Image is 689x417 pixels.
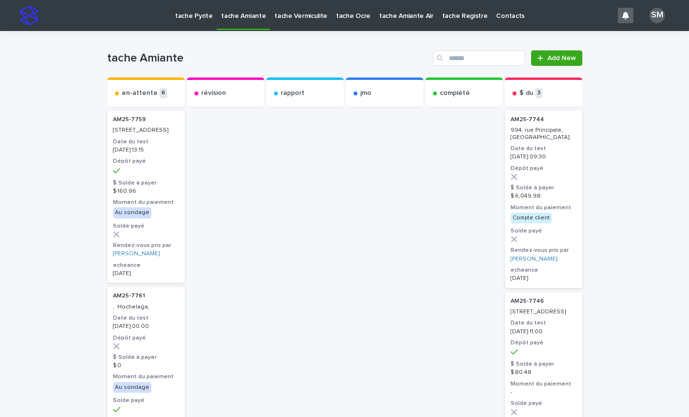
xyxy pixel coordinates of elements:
a: [PERSON_NAME] [113,250,160,257]
p: $ 80.48 [511,369,577,376]
div: Compte client [511,213,552,223]
p: jmo [360,89,371,97]
h3: Date du test [511,319,577,327]
h3: Dépôt payé [113,157,179,165]
h3: $ Solde à payer [511,360,577,368]
p: [DATE] 09:30 [511,154,577,160]
p: [DATE] [511,275,577,282]
div: SM [649,8,665,23]
h3: echeance [511,266,577,274]
p: 3 [535,88,543,98]
h3: Moment du paiement [113,199,179,206]
a: [PERSON_NAME] [511,256,557,263]
p: [DATE] 00:00 [113,323,179,330]
p: rapport [281,89,304,97]
h3: Solde payé [113,222,179,230]
input: Search [433,50,525,66]
p: - [511,389,577,396]
a: AM25-7744 994, rue Principale, [GEOGRAPHIC_DATA]Date du test[DATE] 09:30Dépôt payé$ Solde à payer... [505,110,582,288]
h3: $ Solde à payer [113,179,179,187]
h3: Date du test [113,314,179,322]
p: 994, rue Principale, [GEOGRAPHIC_DATA] [511,127,577,141]
h3: $ Solde à payer [113,354,179,361]
h3: Dépôt payé [113,334,179,342]
h3: Solde payé [113,397,179,404]
img: stacker-logo-s-only.png [19,6,39,25]
p: [DATE] 11:00 [511,328,577,335]
a: Add New [531,50,582,66]
h3: Rendez-vous pris par [511,247,577,254]
p: AM25-7744 [511,116,577,123]
p: [DATE] [113,270,179,277]
p: complété [440,89,470,97]
p: , Hochelaga, [113,304,179,310]
p: AM25-7746 [511,298,577,305]
h3: Moment du paiement [113,373,179,381]
span: Add New [547,55,576,62]
h3: echeance [113,262,179,269]
p: [STREET_ADDRESS] [511,309,577,315]
h3: Dépôt payé [511,339,577,347]
p: $ 6,049.98 [511,193,577,200]
h3: Date du test [511,145,577,153]
p: $ 160.96 [113,188,179,195]
h3: Dépôt payé [511,165,577,172]
p: AM25-7761 [113,293,179,299]
p: 6 [160,88,167,98]
h3: Solde payé [511,400,577,407]
h3: Moment du paiement [511,204,577,212]
h3: Date du test [113,138,179,146]
p: en-attente [122,89,158,97]
p: $ 0 [113,362,179,369]
h3: Moment du paiement [511,380,577,388]
h3: Solde payé [511,227,577,235]
div: Au sondage [113,207,151,218]
p: [STREET_ADDRESS] [113,127,179,134]
h3: $ Solde à payer [511,184,577,192]
h3: Rendez-vous pris par [113,242,179,249]
h1: tache Amiante [107,51,430,65]
p: [DATE] 13:15 [113,147,179,154]
p: $ du [519,89,533,97]
a: AM25-7759 [STREET_ADDRESS]Date du test[DATE] 13:15Dépôt payé$ Solde à payer$ 160.96Moment du paie... [107,110,185,283]
p: révision [201,89,226,97]
div: Au sondage [113,382,151,393]
p: AM25-7759 [113,116,179,123]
